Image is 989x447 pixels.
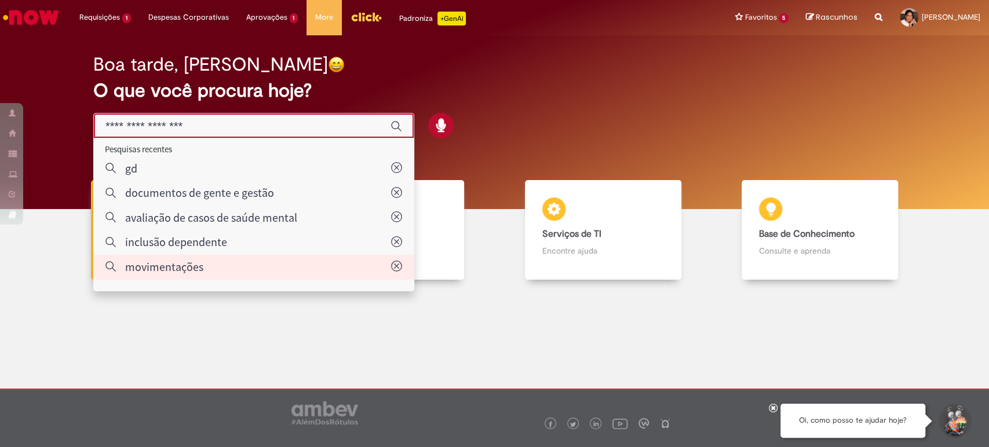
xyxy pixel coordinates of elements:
[922,12,980,22] span: [PERSON_NAME]
[542,245,664,257] p: Encontre ajuda
[759,228,855,240] b: Base de Conhecimento
[148,12,229,23] span: Despesas Corporativas
[593,421,599,428] img: logo_footer_linkedin.png
[806,12,857,23] a: Rascunhos
[328,56,345,73] img: happy-face.png
[291,401,358,424] img: logo_footer_ambev_rotulo_gray.png
[570,422,576,427] img: logo_footer_twitter.png
[122,13,131,23] span: 1
[61,180,278,280] a: Tirar dúvidas Tirar dúvidas com Lupi Assist e Gen Ai
[780,404,925,438] div: Oi, como posso te ajudar hoje?
[246,12,287,23] span: Aprovações
[290,13,298,23] span: 1
[495,180,711,280] a: Serviços de TI Encontre ajuda
[93,80,896,101] h2: O que você procura hoje?
[399,12,466,25] div: Padroniza
[548,422,553,427] img: logo_footer_facebook.png
[937,404,972,438] button: Iniciar Conversa de Suporte
[660,418,670,428] img: logo_footer_naosei.png
[779,13,789,23] span: 5
[542,228,601,240] b: Serviços de TI
[315,12,333,23] span: More
[437,12,466,25] p: +GenAi
[816,12,857,23] span: Rascunhos
[351,8,382,25] img: click_logo_yellow_360x200.png
[759,245,881,257] p: Consulte e aprenda
[612,416,627,431] img: logo_footer_youtube.png
[79,12,120,23] span: Requisições
[638,418,649,428] img: logo_footer_workplace.png
[1,6,61,29] img: ServiceNow
[745,12,776,23] span: Favoritos
[711,180,928,280] a: Base de Conhecimento Consulte e aprenda
[93,54,328,75] h2: Boa tarde, [PERSON_NAME]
